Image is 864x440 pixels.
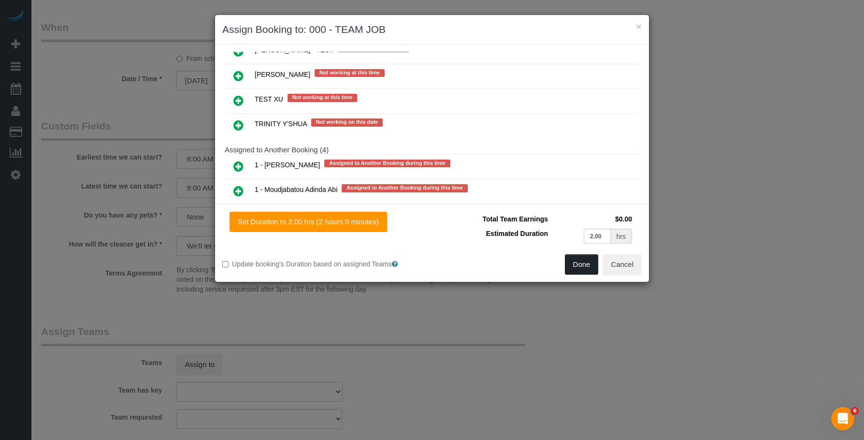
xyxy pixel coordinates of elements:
[636,21,642,31] button: ×
[851,407,859,415] span: 6
[222,259,425,269] label: Update booking's Duration based on assigned Teams
[255,71,310,78] span: [PERSON_NAME]
[288,94,358,102] span: Not working at this time
[831,407,854,430] iframe: Intercom live chat
[324,160,450,167] span: Assigned to Another Booking during this time
[222,22,642,37] h3: Assign Booking to: 000 - TEAM JOB
[255,186,337,194] span: 1 - Moudjabatou Adinda Abi
[255,96,283,103] span: TEST XU
[550,212,634,226] td: $0.00
[255,161,320,169] span: 1 - [PERSON_NAME]
[230,212,387,232] button: Set Duration to 2.00 hrs (2 hours 0 minutes)
[565,254,599,275] button: Done
[225,146,639,154] h4: Assigned to Another Booking (4)
[255,120,307,128] span: TRINITY Y'SHUA
[342,184,467,192] span: Assigned to Another Booking during this time
[311,118,383,126] span: Not working on this date
[315,69,385,77] span: Not working at this time
[486,230,548,237] span: Estimated Duration
[611,229,632,244] div: hrs
[603,254,642,275] button: Cancel
[439,212,550,226] td: Total Team Earnings
[222,261,229,267] input: Update booking's Duration based on assigned Teams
